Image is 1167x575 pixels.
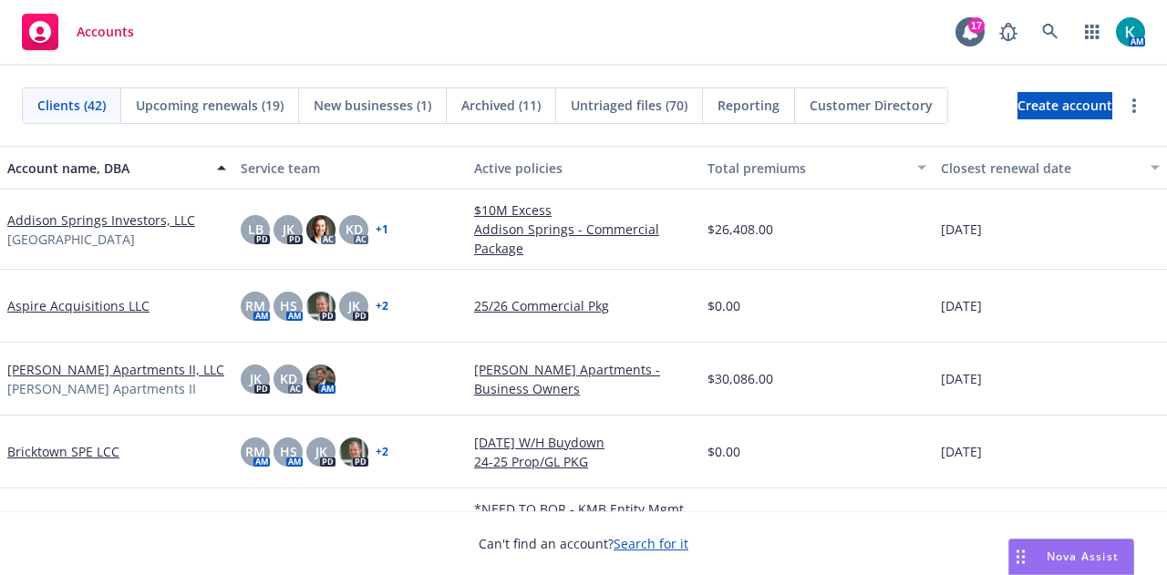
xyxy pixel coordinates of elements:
button: Nova Assist [1008,539,1134,575]
a: Addison Springs Investors, LLC [7,210,195,230]
span: HS [280,442,297,461]
img: photo [1116,17,1145,46]
a: *NEED TO BOR - KMB Entity Mgmt., LLC [474,499,693,538]
a: Bricktown SPE LCC [7,442,119,461]
a: [PERSON_NAME] Apartments II, LLC [7,360,224,379]
a: Search for it [614,535,688,552]
a: Report a Bug [990,14,1027,50]
span: [PERSON_NAME] Apartments II [7,379,196,398]
span: Untriaged files (70) [571,96,687,115]
span: JK [315,442,327,461]
span: Upcoming renewals (19) [136,96,284,115]
a: [DATE] W/H Buydown [474,433,693,452]
span: $30,086.00 [707,369,773,388]
div: Account name, DBA [7,159,206,178]
a: 24-25 Prop/GL PKG [474,452,693,471]
a: Create account [1017,92,1112,119]
a: Switch app [1074,14,1110,50]
span: Accounts [77,25,134,39]
div: Service team [241,159,460,178]
span: $26,408.00 [707,220,773,239]
span: New businesses (1) [314,96,431,115]
img: photo [306,365,336,394]
span: [DATE] [941,442,982,461]
a: Search [1032,14,1069,50]
a: + 2 [376,447,388,457]
span: KD [346,220,363,239]
div: 17 [968,17,985,34]
span: RM [245,442,265,461]
a: + 1 [376,224,388,235]
a: more [1123,95,1145,117]
a: [PERSON_NAME] Apartments - Business Owners [474,360,693,398]
span: Nova Assist [1047,549,1119,564]
span: [DATE] [941,220,982,239]
div: Closest renewal date [941,159,1140,178]
button: Active policies [467,146,700,190]
span: JK [250,369,262,388]
a: Accounts [15,6,141,57]
img: photo [339,437,368,467]
span: Can't find an account? [479,534,688,553]
span: Reporting [718,96,780,115]
a: Addison Springs - Commercial Package [474,220,693,258]
img: photo [306,215,336,244]
div: Active policies [474,159,693,178]
span: Create account [1017,88,1112,123]
div: Total premiums [707,159,906,178]
a: + 2 [376,301,388,312]
span: Archived (11) [461,96,541,115]
span: Clients (42) [37,96,106,115]
img: photo [306,292,336,321]
span: LB [248,220,263,239]
span: JK [348,296,360,315]
span: [DATE] [941,369,982,388]
span: RM [245,296,265,315]
span: [GEOGRAPHIC_DATA] [7,230,135,249]
span: $0.00 [707,442,740,461]
div: Drag to move [1009,539,1032,574]
span: [DATE] [941,296,982,315]
a: 25/26 Commercial Pkg [474,296,693,315]
span: Customer Directory [810,96,933,115]
span: $0.00 [707,296,740,315]
button: Closest renewal date [934,146,1167,190]
span: KD [280,369,297,388]
span: JK [283,220,294,239]
a: $10M Excess [474,200,693,220]
a: Aspire Acquisitions LLC [7,296,150,315]
button: Service team [233,146,467,190]
button: Total premiums [700,146,934,190]
span: HS [280,296,297,315]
